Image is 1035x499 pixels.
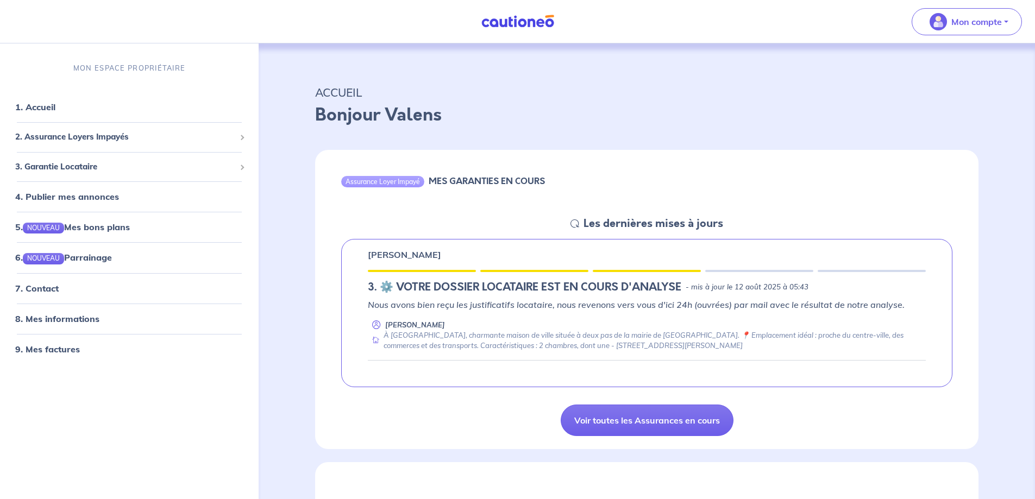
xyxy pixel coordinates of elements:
[368,248,441,261] p: [PERSON_NAME]
[912,8,1022,35] button: illu_account_valid_menu.svgMon compte
[686,282,808,293] p: - mis à jour le 12 août 2025 à 05:43
[341,176,424,187] div: Assurance Loyer Impayé
[4,247,254,268] div: 6.NOUVEAUParrainage
[930,13,947,30] img: illu_account_valid_menu.svg
[368,281,926,294] div: state: RENTER-DOCUMENTS-TO-EVALUATE, Context: NEW,CHOOSE-CERTIFICATE,ALONE,RENTER-DOCUMENTS
[385,320,445,330] p: [PERSON_NAME]
[4,277,254,299] div: 7. Contact
[4,156,254,178] div: 3. Garantie Locataire
[4,127,254,148] div: 2. Assurance Loyers Impayés
[368,281,681,294] h5: 3.︎ ⚙️ VOTRE DOSSIER LOCATAIRE EST EN COURS D'ANALYSE
[429,176,545,186] h6: MES GARANTIES EN COURS
[477,15,559,28] img: Cautioneo
[4,216,254,238] div: 5.NOUVEAUMes bons plans
[15,252,112,263] a: 6.NOUVEAUParrainage
[15,343,80,354] a: 9. Mes factures
[4,186,254,207] div: 4. Publier mes annonces
[4,338,254,359] div: 9. Mes factures
[315,83,978,102] p: ACCUEIL
[15,191,119,202] a: 4. Publier mes annonces
[368,330,926,351] div: À [GEOGRAPHIC_DATA], charmante maison de ville située à deux pas de la mairie de [GEOGRAPHIC_DATA...
[15,161,235,173] span: 3. Garantie Locataire
[15,222,130,232] a: 5.NOUVEAUMes bons plans
[15,282,59,293] a: 7. Contact
[315,102,978,128] p: Bonjour Valens
[584,217,723,230] h5: Les dernières mises à jours
[4,307,254,329] div: 8. Mes informations
[15,313,99,324] a: 8. Mes informations
[368,298,926,311] p: Nous avons bien reçu les justificatifs locataire, nous revenons vers vous d'ici 24h (ouvrées) par...
[15,131,235,143] span: 2. Assurance Loyers Impayés
[15,102,55,112] a: 1. Accueil
[561,405,733,436] a: Voir toutes les Assurances en cours
[73,63,185,73] p: MON ESPACE PROPRIÉTAIRE
[951,15,1002,28] p: Mon compte
[4,96,254,118] div: 1. Accueil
